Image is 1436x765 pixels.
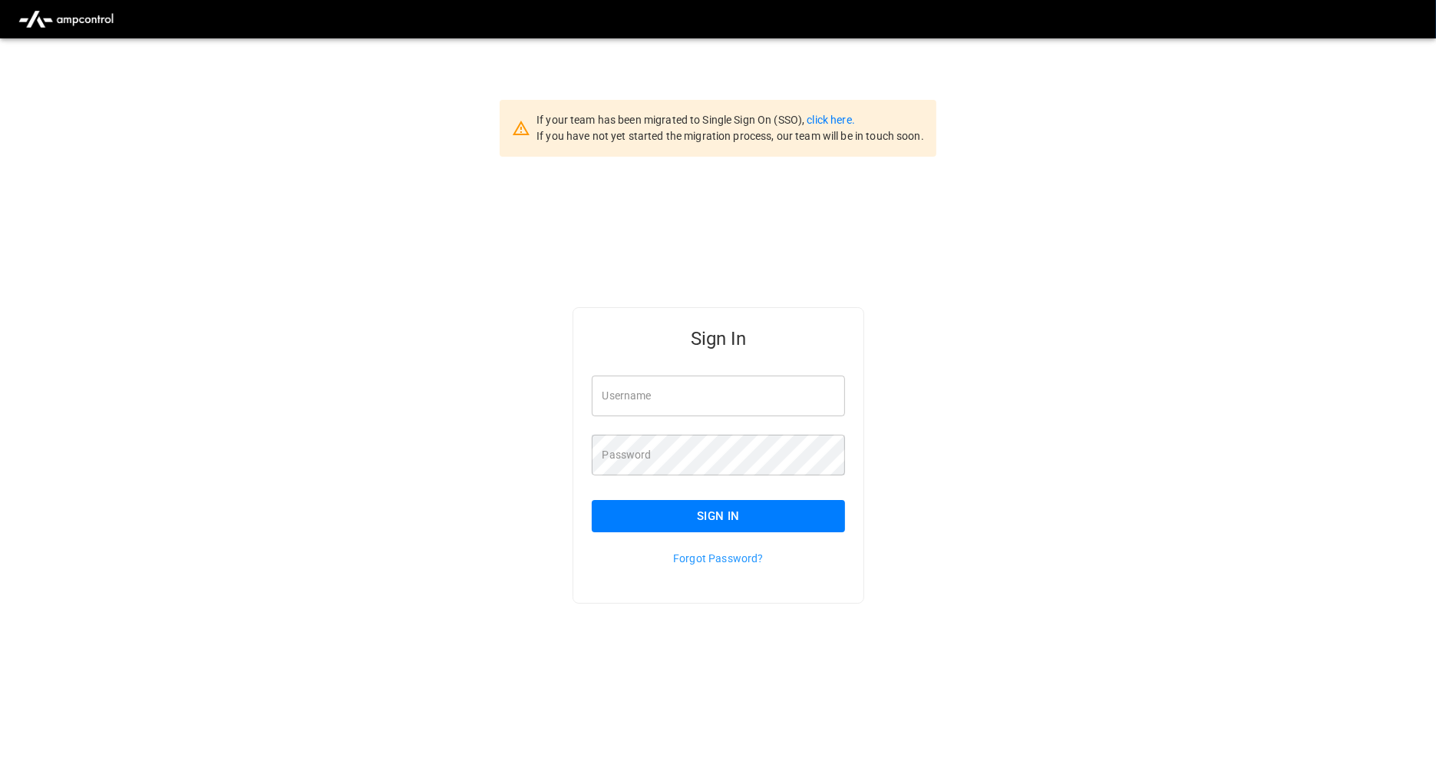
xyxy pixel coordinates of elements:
[536,114,807,126] span: If your team has been migrated to Single Sign On (SSO),
[536,130,924,142] span: If you have not yet started the migration process, our team will be in touch soon.
[12,5,120,34] img: ampcontrol.io logo
[592,326,846,351] h5: Sign In
[592,500,846,532] button: Sign In
[592,551,846,566] p: Forgot Password?
[807,114,854,126] a: click here.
